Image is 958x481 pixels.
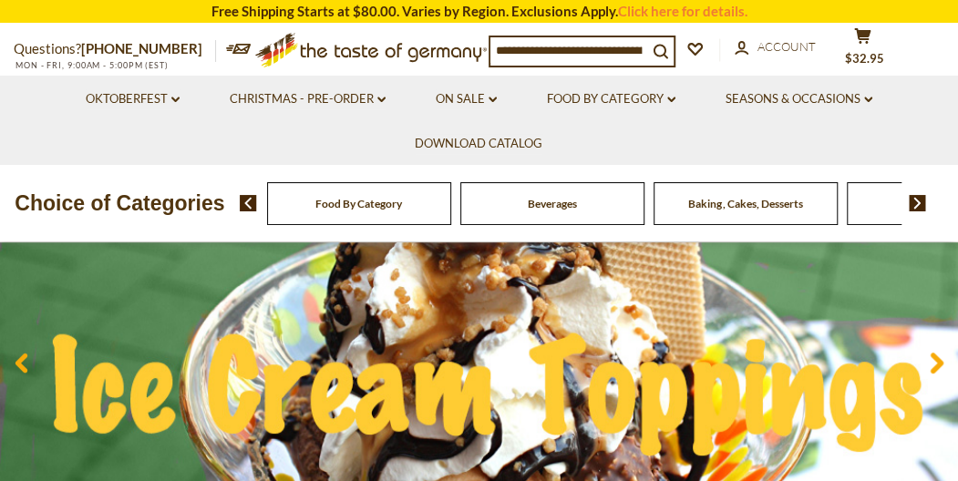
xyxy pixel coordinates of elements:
a: Download Catalog [415,134,542,154]
span: MON - FRI, 9:00AM - 5:00PM (EST) [14,60,169,70]
a: Click here for details. [618,3,747,19]
span: Account [757,39,816,54]
p: Questions? [14,37,216,61]
span: $32.95 [845,51,884,66]
a: Beverages [528,197,577,210]
a: Seasons & Occasions [726,89,872,109]
img: previous arrow [240,195,257,211]
a: On Sale [436,89,497,109]
a: Food By Category [547,89,675,109]
img: next arrow [909,195,926,211]
a: Food By Category [315,197,402,210]
a: Baking, Cakes, Desserts [688,197,802,210]
a: Oktoberfest [86,89,180,109]
a: Account [735,37,816,57]
a: Christmas - PRE-ORDER [230,89,386,109]
a: [PHONE_NUMBER] [81,40,202,56]
button: $32.95 [835,27,890,73]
